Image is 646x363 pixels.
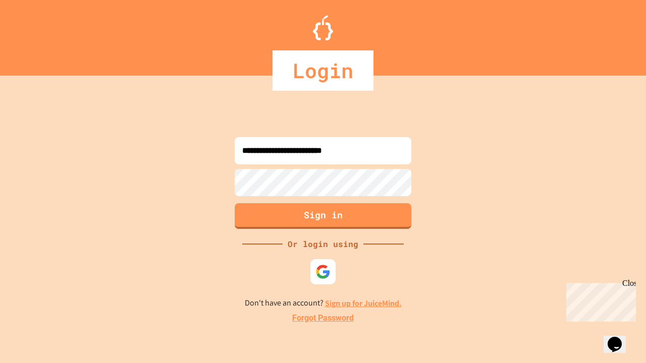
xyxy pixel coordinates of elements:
a: Sign up for JuiceMind. [325,298,402,309]
iframe: chat widget [562,279,636,322]
div: Chat with us now!Close [4,4,70,64]
iframe: chat widget [604,323,636,353]
a: Forgot Password [292,312,354,324]
p: Don't have an account? [245,297,402,310]
div: Or login using [283,238,363,250]
div: Login [273,50,373,91]
img: google-icon.svg [315,264,331,279]
img: Logo.svg [313,15,333,40]
button: Sign in [235,203,411,229]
